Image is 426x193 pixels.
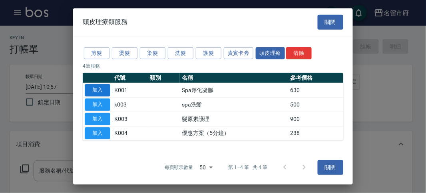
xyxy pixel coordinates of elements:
[318,160,343,175] button: 關閉
[112,97,148,112] td: k003
[168,47,193,59] button: 洗髮
[180,83,288,98] td: Spa淨化凝膠
[197,157,216,178] div: 50
[148,73,180,83] th: 類別
[288,126,343,141] td: 238
[180,73,288,83] th: 名稱
[85,127,110,139] button: 加入
[318,15,343,30] button: 關閉
[85,84,110,96] button: 加入
[229,164,267,171] p: 第 1–4 筆 共 4 筆
[180,126,288,141] td: 優惠方案（5分鐘）
[112,47,137,59] button: 燙髮
[288,83,343,98] td: 630
[224,47,253,59] button: 貴賓卡劵
[83,18,127,26] span: 頭皮理療類服務
[140,47,165,59] button: 染髮
[180,112,288,126] td: 髮原素護理
[112,73,148,83] th: 代號
[83,62,343,70] p: 4 筆服務
[85,113,110,125] button: 加入
[288,97,343,112] td: 500
[288,112,343,126] td: 900
[85,99,110,111] button: 加入
[112,112,148,126] td: K003
[196,47,221,59] button: 護髮
[84,47,109,59] button: 剪髮
[112,83,148,98] td: K001
[256,47,285,59] button: 頭皮理療
[112,126,148,141] td: K004
[288,73,343,83] th: 參考價格
[165,164,193,171] p: 每頁顯示數量
[180,97,288,112] td: spa洗髮
[286,47,312,59] button: 清除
